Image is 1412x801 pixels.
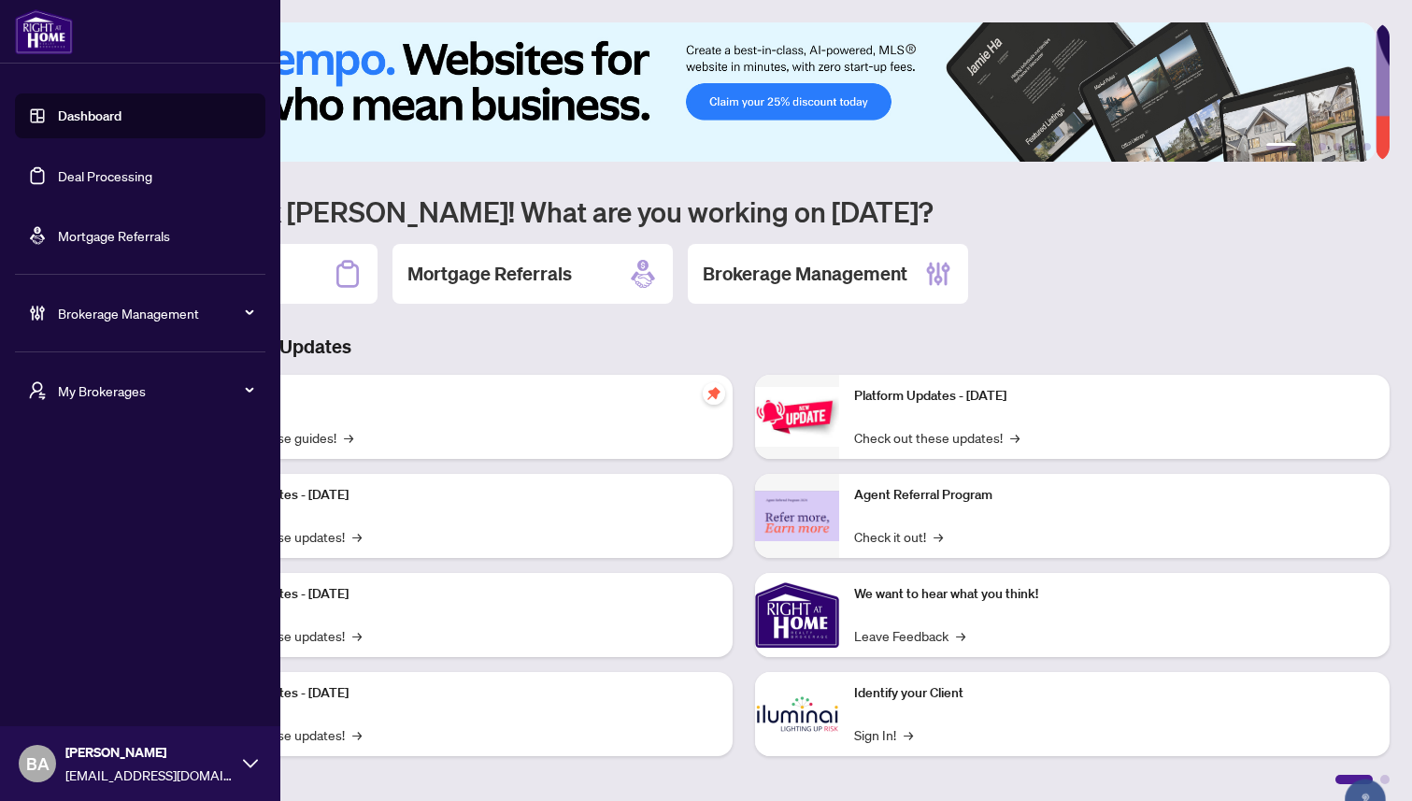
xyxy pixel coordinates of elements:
span: pushpin [703,382,725,405]
img: Agent Referral Program [755,491,839,542]
a: Deal Processing [58,167,152,184]
button: 1 [1266,143,1296,150]
a: Check out these updates!→ [854,427,1020,448]
p: Agent Referral Program [854,485,1376,506]
button: 2 [1304,143,1311,150]
h2: Mortgage Referrals [407,261,572,287]
span: My Brokerages [58,380,252,401]
img: We want to hear what you think! [755,573,839,657]
button: Open asap [1337,736,1393,792]
h2: Brokerage Management [703,261,907,287]
img: Slide 0 [97,22,1376,162]
button: 5 [1348,143,1356,150]
img: Identify your Client [755,672,839,756]
p: Identify your Client [854,683,1376,704]
button: 3 [1319,143,1326,150]
span: → [934,526,943,547]
p: Self-Help [196,386,718,407]
button: 6 [1363,143,1371,150]
span: [PERSON_NAME] [65,742,234,763]
p: We want to hear what you think! [854,584,1376,605]
a: Leave Feedback→ [854,625,965,646]
p: Platform Updates - [DATE] [196,683,718,704]
span: [EMAIL_ADDRESS][DOMAIN_NAME] [65,765,234,785]
span: Brokerage Management [58,303,252,323]
p: Platform Updates - [DATE] [196,584,718,605]
a: Check it out!→ [854,526,943,547]
a: Sign In!→ [854,724,913,745]
a: Mortgage Referrals [58,227,170,244]
p: Platform Updates - [DATE] [854,386,1376,407]
img: Platform Updates - June 23, 2025 [755,387,839,446]
span: → [1010,427,1020,448]
span: user-switch [28,381,47,400]
h3: Brokerage & Industry Updates [97,334,1390,360]
img: logo [15,9,73,54]
a: Dashboard [58,107,121,124]
span: → [352,625,362,646]
span: → [956,625,965,646]
p: Platform Updates - [DATE] [196,485,718,506]
h1: Welcome back [PERSON_NAME]! What are you working on [DATE]? [97,193,1390,229]
span: → [344,427,353,448]
span: → [352,724,362,745]
button: 4 [1334,143,1341,150]
span: BA [26,751,50,777]
span: → [904,724,913,745]
span: → [352,526,362,547]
